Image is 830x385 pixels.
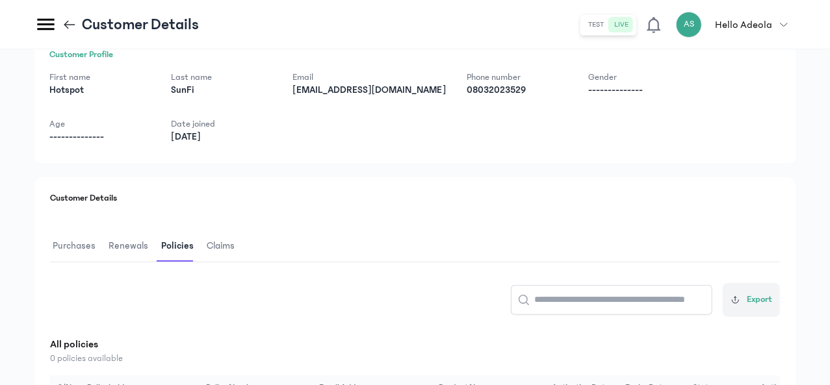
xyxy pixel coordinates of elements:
[50,336,780,352] p: All policies
[204,231,237,262] span: Claims
[715,17,772,32] p: Hello Adeola
[588,84,689,97] p: --------------
[82,14,199,35] p: Customer Details
[171,118,272,130] p: Date joined
[159,231,196,262] span: Policies
[50,231,106,262] button: Purchases
[467,84,567,97] p: 08032023529
[588,71,689,84] p: Gender
[292,84,446,97] p: [EMAIL_ADDRESS][DOMAIN_NAME]
[723,283,780,317] button: Export
[50,192,780,205] h1: Customer Details
[171,84,272,97] p: SunFi
[49,118,150,130] p: Age
[609,17,634,32] button: live
[49,48,781,62] h1: Customer Profile
[50,231,98,262] span: Purchases
[159,231,204,262] button: Policies
[106,231,159,262] button: Renewals
[583,17,609,32] button: test
[49,84,150,97] p: Hotspot
[106,231,151,262] span: Renewals
[676,12,796,38] button: ASHello Adeola
[49,130,150,143] p: --------------
[676,12,702,38] div: AS
[50,352,780,365] p: 0 policies available
[171,71,272,84] p: Last name
[747,293,772,306] span: Export
[467,71,567,84] p: Phone number
[49,71,150,84] p: First name
[292,71,446,84] p: Email
[171,130,272,143] p: [DATE]
[204,231,245,262] button: Claims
